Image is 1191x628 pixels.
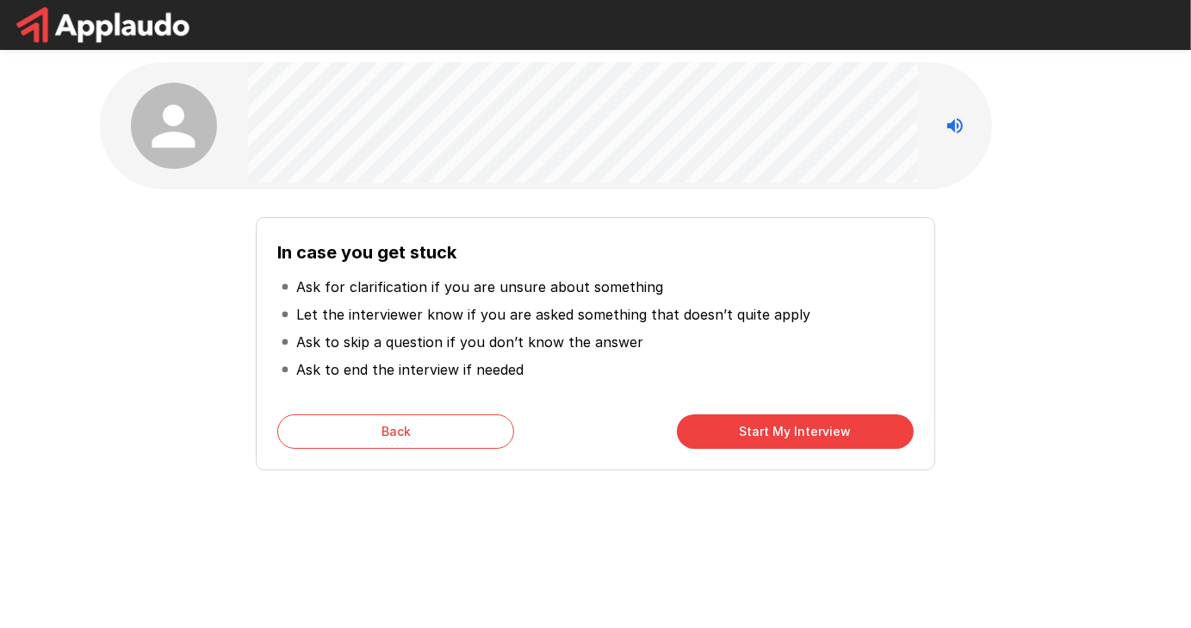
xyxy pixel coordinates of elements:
[296,332,643,352] p: Ask to skip a question if you don’t know the answer
[296,359,524,380] p: Ask to end the interview if needed
[296,277,663,297] p: Ask for clarification if you are unsure about something
[938,109,972,143] button: Stop reading questions aloud
[277,414,514,449] button: Back
[277,242,456,263] b: In case you get stuck
[296,304,810,325] p: Let the interviewer know if you are asked something that doesn’t quite apply
[677,414,914,449] button: Start My Interview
